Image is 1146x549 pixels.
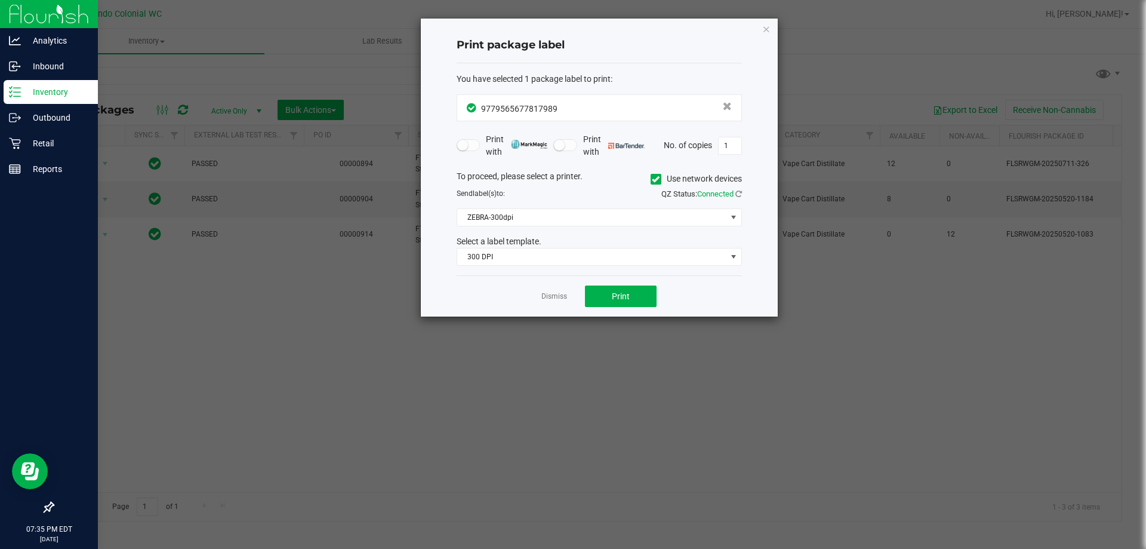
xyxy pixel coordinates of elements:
span: Send to: [457,189,505,198]
p: [DATE] [5,535,93,544]
p: Inbound [21,59,93,73]
span: Print with [486,133,547,158]
span: ZEBRA-300dpi [457,209,726,226]
span: No. of copies [664,140,712,149]
img: bartender.png [608,143,645,149]
inline-svg: Inventory [9,86,21,98]
span: label(s) [473,189,497,198]
p: Reports [21,162,93,176]
p: Retail [21,136,93,151]
button: Print [585,286,657,307]
div: Select a label template. [448,235,751,248]
p: 07:35 PM EDT [5,524,93,535]
span: Print [612,292,630,301]
inline-svg: Reports [9,163,21,175]
iframe: Resource center [12,453,48,489]
div: To proceed, please select a printer. [448,170,751,188]
span: You have selected 1 package label to print [457,74,611,84]
span: In Sync [467,102,478,114]
h4: Print package label [457,38,742,53]
img: mark_magic_cybra.png [511,140,547,149]
p: Analytics [21,33,93,48]
span: 300 DPI [457,249,726,265]
p: Outbound [21,111,93,125]
inline-svg: Analytics [9,35,21,47]
inline-svg: Retail [9,137,21,149]
span: Connected [697,189,734,198]
p: Inventory [21,85,93,99]
span: Print with [583,133,645,158]
a: Dismiss [541,292,567,302]
inline-svg: Outbound [9,112,21,124]
inline-svg: Inbound [9,60,21,72]
label: Use network devices [651,173,742,185]
span: QZ Status: [661,189,742,198]
div: : [457,73,742,85]
span: 9779565677817989 [481,104,557,114]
